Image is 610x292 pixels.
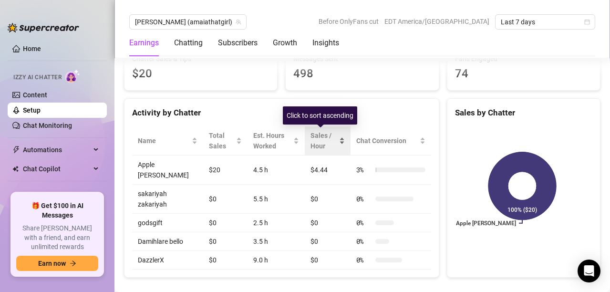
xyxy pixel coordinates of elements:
[16,224,98,252] span: Share [PERSON_NAME] with a friend, and earn unlimited rewards
[248,156,305,185] td: 4.5 h
[578,260,600,282] div: Open Intercom Messenger
[356,194,372,204] span: 0 %
[203,185,248,214] td: $0
[203,251,248,270] td: $0
[132,214,203,232] td: godsgift
[16,201,98,220] span: 🎁 Get $100 in AI Messages
[12,146,20,154] span: thunderbolt
[356,218,372,228] span: 0 %
[356,165,372,175] span: 3 %
[305,156,351,185] td: $4.44
[132,65,269,83] span: $20
[356,136,418,146] span: Chat Conversion
[248,214,305,232] td: 2.5 h
[135,15,241,29] span: Amaia (amaiathatgirl)
[129,37,159,49] div: Earnings
[248,232,305,251] td: 3.5 h
[23,142,91,157] span: Automations
[65,69,80,83] img: AI Chatter
[455,106,592,119] div: Sales by Chatter
[319,14,379,29] span: Before OnlyFans cut
[132,156,203,185] td: Apple [PERSON_NAME]
[312,37,339,49] div: Insights
[132,106,431,119] div: Activity by Chatter
[305,185,351,214] td: $0
[305,251,351,270] td: $0
[218,37,258,49] div: Subscribers
[584,19,590,25] span: calendar
[310,130,337,151] span: Sales / Hour
[293,65,431,83] div: 498
[203,156,248,185] td: $20
[132,185,203,214] td: sakariyah zakariyah
[23,122,72,129] a: Chat Monitoring
[138,136,190,146] span: Name
[38,260,66,267] span: Earn now
[283,106,357,125] div: Click to sort ascending
[356,236,372,247] span: 0 %
[23,91,47,99] a: Content
[305,232,351,251] td: $0
[12,166,19,172] img: Chat Copilot
[8,23,79,32] img: logo-BBDzfeDw.svg
[351,126,431,156] th: Chat Conversion
[293,53,431,64] span: Messages Sent
[132,232,203,251] td: Damihlare bello
[253,130,291,151] div: Est. Hours Worked
[236,19,241,25] span: team
[23,161,91,177] span: Chat Copilot
[248,251,305,270] td: 9.0 h
[203,214,248,232] td: $0
[455,65,592,83] div: 74
[501,15,589,29] span: Last 7 days
[248,185,305,214] td: 5.5 h
[203,126,248,156] th: Total Sales
[132,126,203,156] th: Name
[356,255,372,265] span: 0 %
[132,251,203,270] td: DazzlerX
[203,232,248,251] td: $0
[305,214,351,232] td: $0
[209,130,234,151] span: Total Sales
[132,53,269,64] span: Chatter Sales & Tips
[456,220,516,227] text: Apple [PERSON_NAME]
[23,45,41,52] a: Home
[384,14,489,29] span: EDT America/[GEOGRAPHIC_DATA]
[455,53,592,64] span: Fans Engaged
[23,106,41,114] a: Setup
[16,256,98,271] button: Earn nowarrow-right
[70,260,76,267] span: arrow-right
[305,126,351,156] th: Sales / Hour
[174,37,203,49] div: Chatting
[273,37,297,49] div: Growth
[13,73,62,82] span: Izzy AI Chatter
